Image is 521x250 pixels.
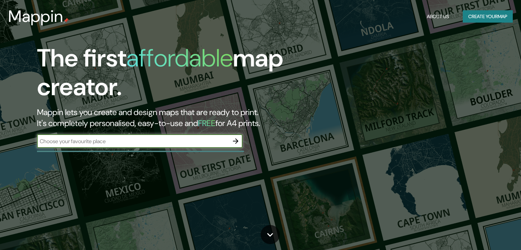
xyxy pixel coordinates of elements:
h2: Mappin lets you create and design maps that are ready to print. It's completely personalised, eas... [37,107,298,129]
h3: Mappin [8,7,63,26]
button: About Us [424,10,452,23]
button: Create yourmap [463,10,513,23]
h1: affordable [126,42,233,74]
img: mappin-pin [63,18,69,23]
h1: The first map creator. [37,44,298,107]
iframe: Help widget launcher [460,223,513,242]
h5: FREE [198,118,215,128]
input: Choose your favourite place [37,137,229,145]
